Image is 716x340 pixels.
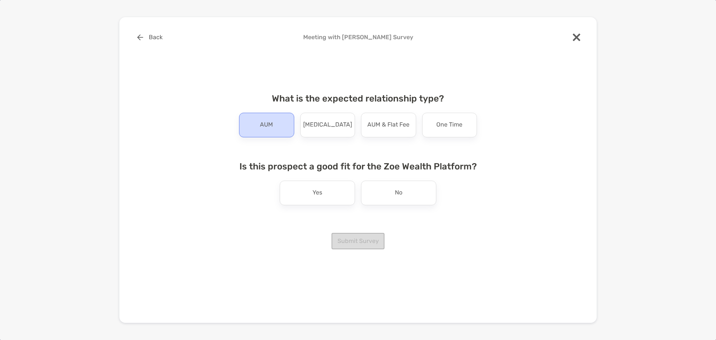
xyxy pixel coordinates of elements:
[436,119,462,131] p: One Time
[233,161,483,172] h4: Is this prospect a good fit for the Zoe Wealth Platform?
[367,119,409,131] p: AUM & Flat Fee
[395,187,402,199] p: No
[260,119,273,131] p: AUM
[131,34,585,41] h4: Meeting with [PERSON_NAME] Survey
[233,93,483,104] h4: What is the expected relationship type?
[303,119,352,131] p: [MEDICAL_DATA]
[131,29,168,46] button: Back
[573,34,580,41] img: close modal
[137,34,143,40] img: button icon
[313,187,322,199] p: Yes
